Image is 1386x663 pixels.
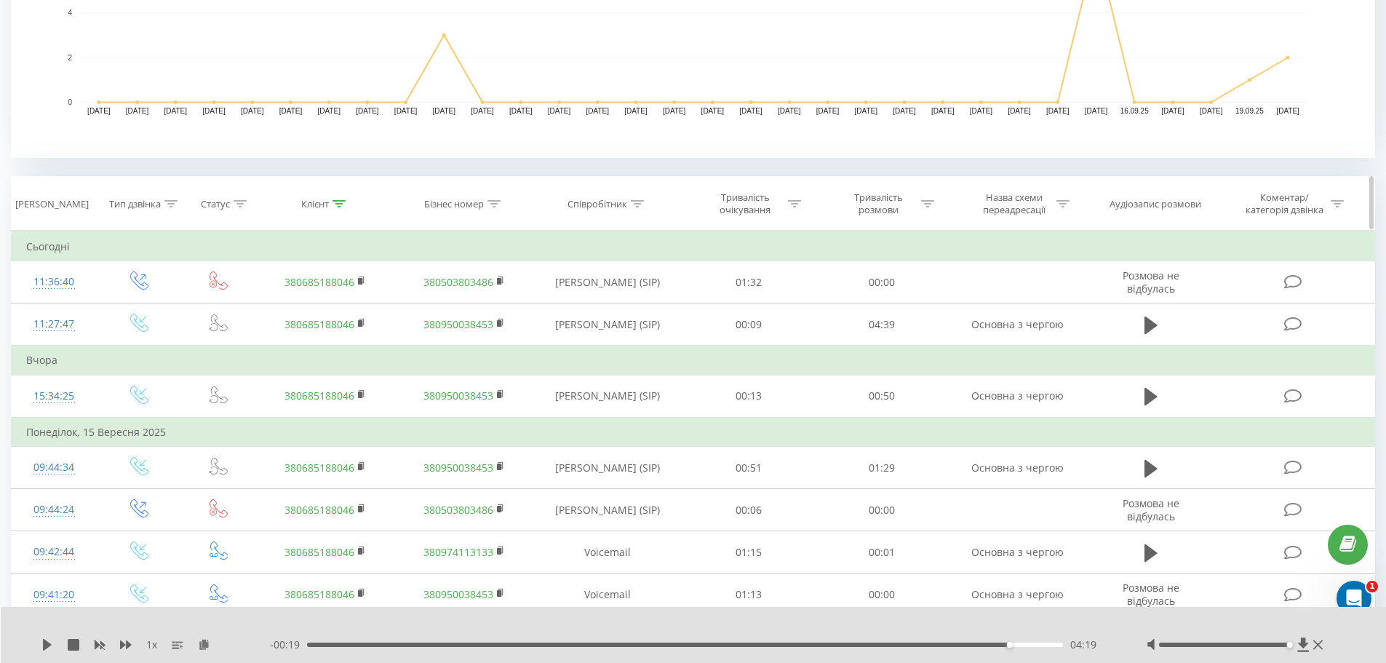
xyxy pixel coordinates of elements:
[26,453,82,482] div: 09:44:34
[682,303,816,346] td: 00:09
[1161,107,1184,115] text: [DATE]
[423,461,493,475] a: 380950038453
[533,531,682,573] td: Voicemail
[682,261,816,303] td: 01:32
[26,538,82,566] div: 09:42:44
[471,107,494,115] text: [DATE]
[682,489,816,531] td: 00:06
[533,447,682,489] td: [PERSON_NAME] (SIP)
[948,303,1086,346] td: Основна з чергою
[68,54,72,62] text: 2
[202,107,226,115] text: [DATE]
[816,489,949,531] td: 00:00
[433,107,456,115] text: [DATE]
[1242,191,1327,216] div: Коментар/категорія дзвінка
[126,107,149,115] text: [DATE]
[424,198,484,210] div: Бізнес номер
[1110,198,1201,210] div: Аудіозапис розмови
[12,418,1375,447] td: Понеділок, 15 Вересня 2025
[26,382,82,410] div: 15:34:25
[948,573,1086,616] td: Основна з чергою
[567,198,627,210] div: Співробітник
[284,317,354,331] a: 380685188046
[586,107,609,115] text: [DATE]
[146,638,157,652] span: 1 x
[778,107,801,115] text: [DATE]
[26,310,82,338] div: 11:27:47
[975,191,1053,216] div: Назва схеми переадресації
[279,107,303,115] text: [DATE]
[1200,107,1223,115] text: [DATE]
[948,447,1086,489] td: Основна з чергою
[548,107,571,115] text: [DATE]
[682,573,816,616] td: 01:13
[423,275,493,289] a: 380503803486
[1366,581,1378,592] span: 1
[1120,107,1149,115] text: 16.09.25
[1046,107,1070,115] text: [DATE]
[423,389,493,402] a: 380950038453
[201,198,230,210] div: Статус
[682,375,816,418] td: 00:13
[68,9,72,17] text: 4
[509,107,533,115] text: [DATE]
[284,503,354,517] a: 380685188046
[423,503,493,517] a: 380503803486
[816,261,949,303] td: 00:00
[109,198,161,210] div: Тип дзвінка
[1276,107,1299,115] text: [DATE]
[164,107,188,115] text: [DATE]
[706,191,784,216] div: Тривалість очікування
[533,375,682,418] td: [PERSON_NAME] (SIP)
[1008,107,1031,115] text: [DATE]
[26,496,82,524] div: 09:44:24
[1287,642,1293,648] div: Accessibility label
[284,389,354,402] a: 380685188046
[533,489,682,531] td: [PERSON_NAME] (SIP)
[68,98,72,106] text: 0
[12,346,1375,375] td: Вчора
[270,638,307,652] span: - 00:19
[1235,107,1264,115] text: 19.09.25
[682,531,816,573] td: 01:15
[241,107,264,115] text: [DATE]
[840,191,917,216] div: Тривалість розмови
[284,587,354,601] a: 380685188046
[1337,581,1371,616] iframe: Intercom live chat
[1006,642,1012,648] div: Accessibility label
[816,531,949,573] td: 00:01
[301,198,329,210] div: Клієнт
[663,107,686,115] text: [DATE]
[816,107,840,115] text: [DATE]
[284,545,354,559] a: 380685188046
[356,107,379,115] text: [DATE]
[12,232,1375,261] td: Сьогодні
[423,545,493,559] a: 380974113133
[948,531,1086,573] td: Основна з чергою
[1070,638,1096,652] span: 04:19
[423,317,493,331] a: 380950038453
[948,375,1086,418] td: Основна з чергою
[87,107,111,115] text: [DATE]
[816,303,949,346] td: 04:39
[284,275,354,289] a: 380685188046
[26,581,82,609] div: 09:41:20
[26,268,82,296] div: 11:36:40
[701,107,725,115] text: [DATE]
[15,198,89,210] div: [PERSON_NAME]
[970,107,993,115] text: [DATE]
[739,107,762,115] text: [DATE]
[533,303,682,346] td: [PERSON_NAME] (SIP)
[533,261,682,303] td: [PERSON_NAME] (SIP)
[1085,107,1108,115] text: [DATE]
[854,107,877,115] text: [DATE]
[423,587,493,601] a: 380950038453
[682,447,816,489] td: 00:51
[893,107,916,115] text: [DATE]
[1123,581,1179,608] span: Розмова не відбулась
[624,107,648,115] text: [DATE]
[317,107,340,115] text: [DATE]
[284,461,354,475] a: 380685188046
[816,573,949,616] td: 00:00
[816,447,949,489] td: 01:29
